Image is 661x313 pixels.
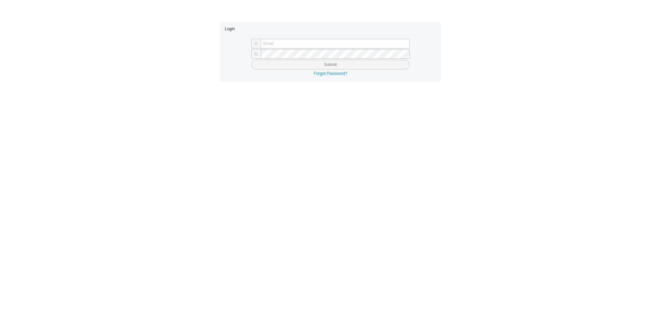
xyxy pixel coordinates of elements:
[261,39,410,48] input: Email
[254,52,258,56] span: lock
[314,71,347,76] a: Forgot Password?
[251,60,410,69] button: Submit
[254,42,258,46] span: user
[225,22,436,35] div: Login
